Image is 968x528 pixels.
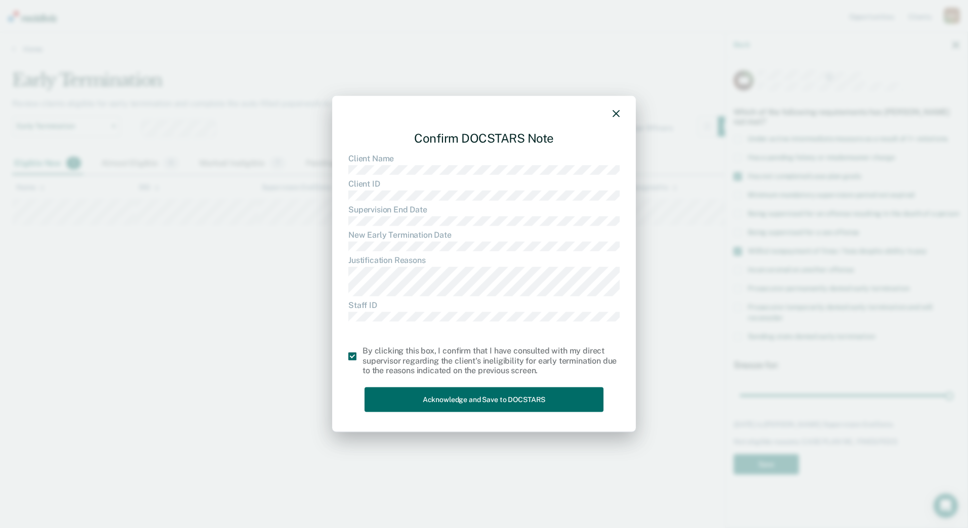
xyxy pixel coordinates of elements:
[348,300,620,310] dt: Staff ID
[348,179,620,189] dt: Client ID
[348,204,620,214] dt: Supervision End Date
[348,123,620,154] div: Confirm DOCSTARS Note
[348,255,620,265] dt: Justification Reasons
[362,346,620,375] div: By clicking this box, I confirm that I have consulted with my direct supervisor regarding the cli...
[348,153,620,163] dt: Client Name
[365,387,603,412] button: Acknowledge and Save to DOCSTARS
[348,230,620,240] dt: New Early Termination Date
